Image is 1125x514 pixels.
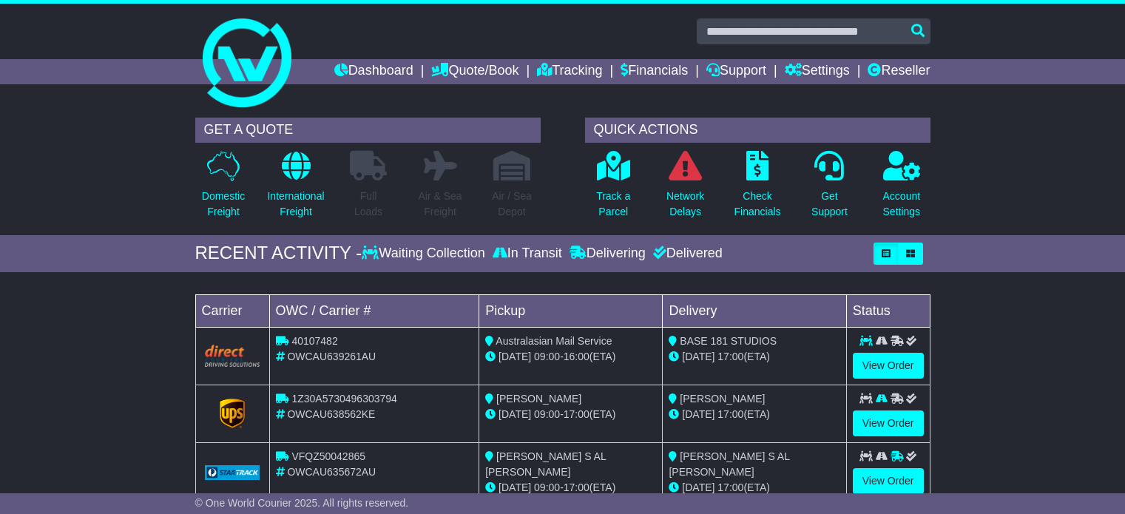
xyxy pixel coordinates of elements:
div: Waiting Collection [362,246,488,262]
div: (ETA) [669,407,839,422]
div: GET A QUOTE [195,118,541,143]
span: [DATE] [682,481,714,493]
a: InternationalFreight [266,150,325,228]
span: 1Z30A5730496303794 [291,393,396,405]
p: Track a Parcel [596,189,630,220]
img: GetCarrierServiceLogo [205,465,260,480]
a: Track aParcel [595,150,631,228]
a: GetSupport [811,150,848,228]
span: [PERSON_NAME] [680,393,765,405]
td: OWC / Carrier # [269,294,479,327]
p: International Freight [267,189,324,220]
p: Account Settings [883,189,921,220]
span: [PERSON_NAME] [496,393,581,405]
td: Pickup [479,294,663,327]
div: - (ETA) [485,480,656,496]
div: In Transit [489,246,566,262]
img: Direct.png [205,345,260,367]
td: Delivery [663,294,846,327]
span: [PERSON_NAME] S AL [PERSON_NAME] [485,450,606,478]
span: VFQZ50042865 [291,450,365,462]
a: AccountSettings [882,150,922,228]
span: 09:00 [534,408,560,420]
div: (ETA) [669,349,839,365]
div: QUICK ACTIONS [585,118,930,143]
span: 40107482 [291,335,337,347]
a: DomesticFreight [201,150,246,228]
p: Domestic Freight [202,189,245,220]
span: 17:00 [717,351,743,362]
img: GetCarrierServiceLogo [220,399,245,428]
div: RECENT ACTIVITY - [195,243,362,264]
td: Status [846,294,930,327]
div: Delivering [566,246,649,262]
p: Network Delays [666,189,704,220]
div: - (ETA) [485,407,656,422]
span: Australasian Mail Service [496,335,612,347]
a: Quote/Book [431,59,518,84]
div: (ETA) [669,480,839,496]
div: Delivered [649,246,723,262]
span: [DATE] [499,351,531,362]
p: Check Financials [734,189,781,220]
span: [DATE] [499,408,531,420]
a: Settings [785,59,850,84]
a: Tracking [537,59,602,84]
td: Carrier [195,294,269,327]
a: View Order [853,410,924,436]
p: Air & Sea Freight [418,189,462,220]
span: 17:00 [717,481,743,493]
a: NetworkDelays [666,150,705,228]
a: Dashboard [334,59,413,84]
a: CheckFinancials [734,150,782,228]
a: Support [706,59,766,84]
span: OWCAU639261AU [287,351,376,362]
p: Get Support [811,189,848,220]
span: [PERSON_NAME] S AL [PERSON_NAME] [669,450,789,478]
span: OWCAU635672AU [287,466,376,478]
a: View Order [853,353,924,379]
span: 17:00 [717,408,743,420]
div: - (ETA) [485,349,656,365]
p: Full Loads [350,189,387,220]
a: Reseller [868,59,930,84]
span: [DATE] [499,481,531,493]
span: OWCAU638562KE [287,408,375,420]
p: Air / Sea Depot [492,189,532,220]
span: [DATE] [682,351,714,362]
span: © One World Courier 2025. All rights reserved. [195,497,409,509]
span: 17:00 [564,408,589,420]
span: 17:00 [564,481,589,493]
span: 16:00 [564,351,589,362]
a: View Order [853,468,924,494]
a: Financials [621,59,688,84]
span: [DATE] [682,408,714,420]
span: 09:00 [534,351,560,362]
span: 09:00 [534,481,560,493]
span: BASE 181 STUDIOS [680,335,777,347]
